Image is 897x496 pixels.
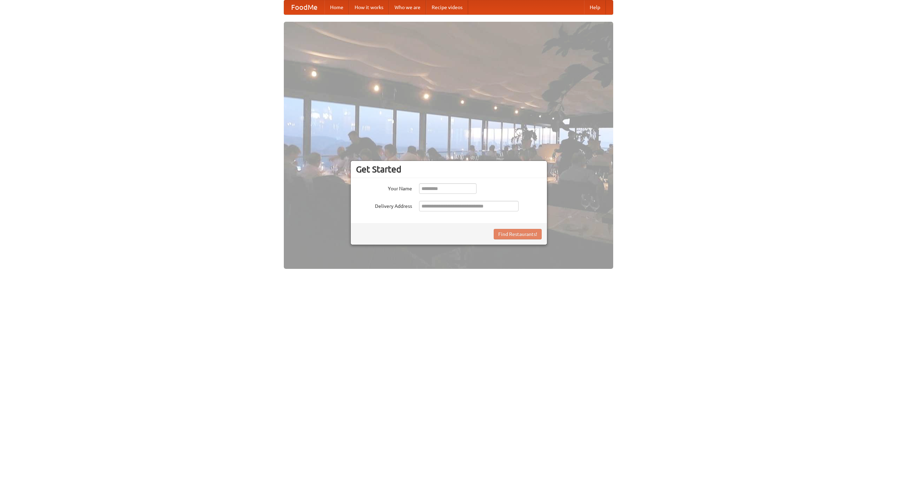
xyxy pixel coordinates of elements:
a: Help [584,0,606,14]
a: How it works [349,0,389,14]
h3: Get Started [356,164,542,175]
a: FoodMe [284,0,324,14]
button: Find Restaurants! [494,229,542,239]
a: Home [324,0,349,14]
label: Delivery Address [356,201,412,210]
label: Your Name [356,183,412,192]
a: Recipe videos [426,0,468,14]
a: Who we are [389,0,426,14]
